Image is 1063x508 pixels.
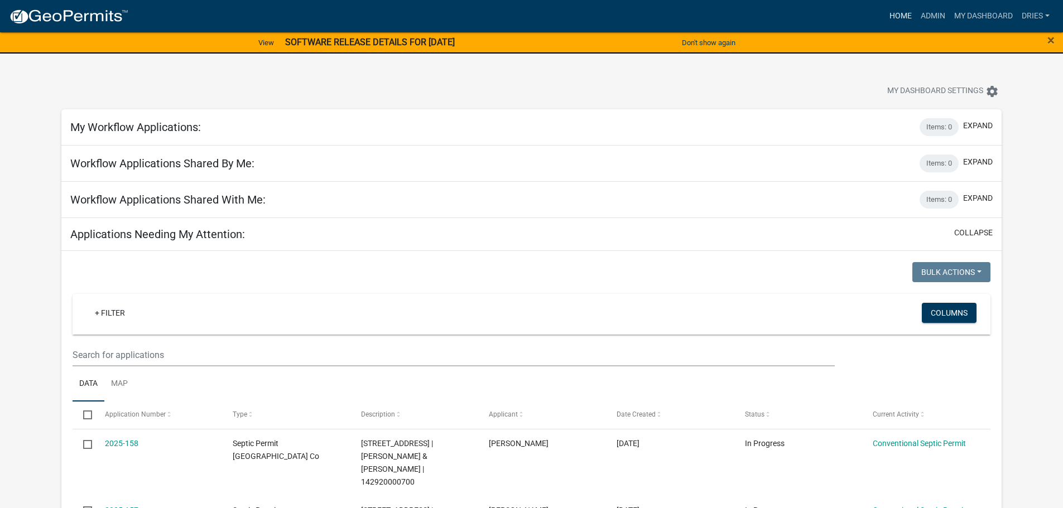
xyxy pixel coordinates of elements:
[285,37,455,47] strong: SOFTWARE RELEASE DETAILS FOR [DATE]
[350,401,478,428] datatable-header-cell: Description
[745,439,785,448] span: In Progress
[254,33,278,52] a: View
[86,303,134,323] a: + Filter
[606,401,734,428] datatable-header-cell: Date Created
[233,410,247,418] span: Type
[920,118,959,136] div: Items: 0
[873,439,966,448] a: Conventional Septic Permit
[73,366,104,402] a: Data
[885,6,916,27] a: Home
[105,410,166,418] span: Application Number
[94,401,222,428] datatable-header-cell: Application Number
[489,410,518,418] span: Applicant
[878,80,1008,102] button: My Dashboard Settingssettings
[734,401,862,428] datatable-header-cell: Status
[963,192,993,204] button: expand
[617,439,639,448] span: 10/07/2025
[922,303,977,323] button: Columns
[950,6,1017,27] a: My Dashboard
[361,439,433,486] span: 2684 INDIGO AVE | FESSLER CORY W & NICOLE L | 142920000700
[920,154,959,172] div: Items: 0
[70,228,245,241] h5: Applications Needing My Attention:
[985,85,999,98] i: settings
[745,410,764,418] span: Status
[73,401,94,428] datatable-header-cell: Select
[489,439,549,448] span: JD Sliger
[862,401,990,428] datatable-header-cell: Current Activity
[1047,33,1055,47] button: Close
[873,410,919,418] span: Current Activity
[222,401,350,428] datatable-header-cell: Type
[70,193,266,206] h5: Workflow Applications Shared With Me:
[233,439,319,461] span: Septic Permit Cerro Gordo Co
[887,85,983,98] span: My Dashboard Settings
[478,401,606,428] datatable-header-cell: Applicant
[73,343,834,366] input: Search for applications
[104,366,134,402] a: Map
[361,410,395,418] span: Description
[70,157,254,170] h5: Workflow Applications Shared By Me:
[916,6,950,27] a: Admin
[912,262,990,282] button: Bulk Actions
[677,33,740,52] button: Don't show again
[954,227,993,239] button: collapse
[963,120,993,132] button: expand
[617,410,656,418] span: Date Created
[70,120,201,134] h5: My Workflow Applications:
[105,439,138,448] a: 2025-158
[1047,32,1055,48] span: ×
[920,191,959,209] div: Items: 0
[1017,6,1054,27] a: dries
[963,156,993,168] button: expand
